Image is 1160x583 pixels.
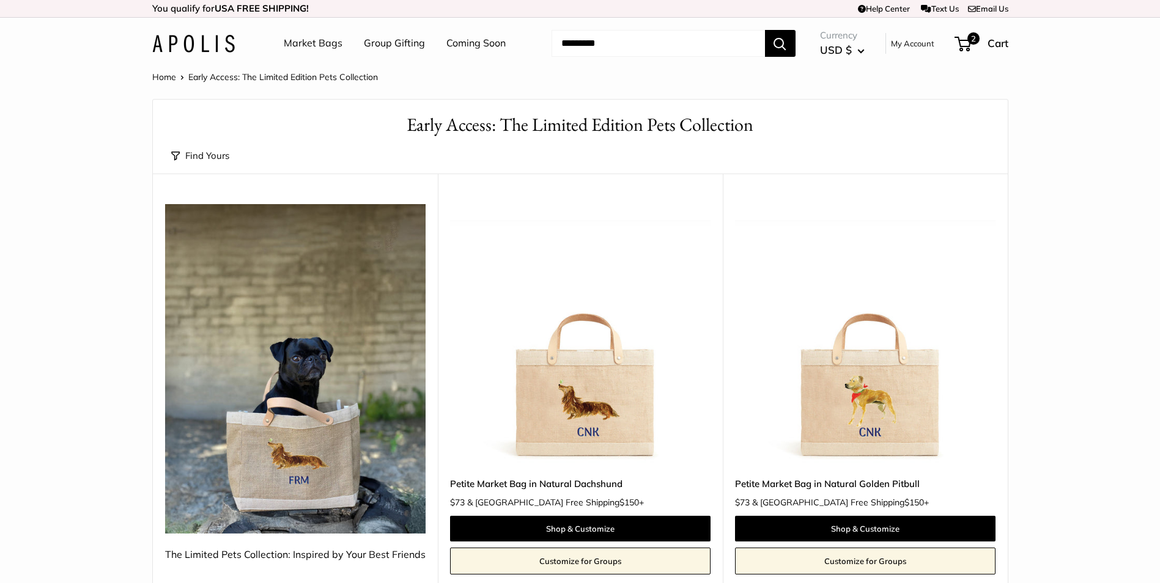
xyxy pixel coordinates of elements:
[152,71,176,82] a: Home
[735,204,996,464] a: Petite Market Bag in Natural Golden PitbullPetite Market Bag in Natural Golden Pitbull
[735,548,996,574] a: Customize for Groups
[619,497,639,508] span: $150
[552,30,765,57] input: Search...
[988,37,1008,50] span: Cart
[820,27,865,44] span: Currency
[446,34,506,53] a: Coming Soon
[284,34,342,53] a: Market Bags
[165,204,426,533] img: The Limited Pets Collection: Inspired by Your Best Friends
[956,34,1008,53] a: 2 Cart
[450,204,711,464] img: Petite Market Bag in Natural Dachshund
[904,497,924,508] span: $150
[735,516,996,541] a: Shop & Customize
[450,516,711,541] a: Shop & Customize
[364,34,425,53] a: Group Gifting
[858,4,910,13] a: Help Center
[450,497,465,508] span: $73
[171,147,229,164] button: Find Yours
[450,477,711,491] a: Petite Market Bag in Natural Dachshund
[967,32,979,45] span: 2
[735,204,996,464] img: Petite Market Bag in Natural Golden Pitbull
[188,71,378,82] span: Early Access: The Limited Edition Pets Collection
[735,477,996,491] a: Petite Market Bag in Natural Golden Pitbull
[215,2,309,14] strong: USA FREE SHIPPING!
[165,546,426,564] div: The Limited Pets Collection: Inspired by Your Best Friends
[921,4,958,13] a: Text Us
[765,30,796,57] button: Search
[467,498,644,507] span: & [GEOGRAPHIC_DATA] Free Shipping +
[820,43,852,56] span: USD $
[450,548,711,574] a: Customize for Groups
[752,498,929,507] span: & [GEOGRAPHIC_DATA] Free Shipping +
[171,112,989,138] h1: Early Access: The Limited Edition Pets Collection
[820,40,865,60] button: USD $
[968,4,1008,13] a: Email Us
[450,204,711,464] a: Petite Market Bag in Natural DachshundPetite Market Bag in Natural Dachshund
[735,497,750,508] span: $73
[152,69,378,85] nav: Breadcrumb
[891,36,934,51] a: My Account
[152,35,235,53] img: Apolis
